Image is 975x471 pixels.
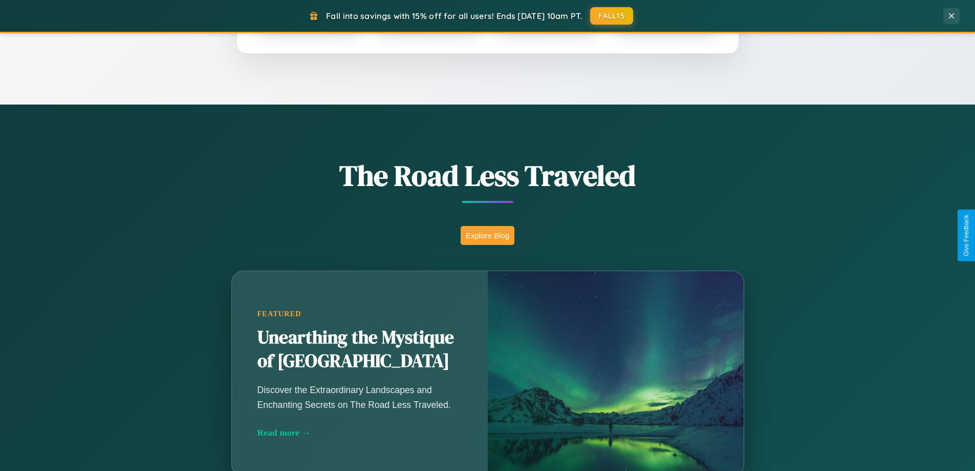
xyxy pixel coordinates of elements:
div: Featured [257,310,462,318]
h2: Unearthing the Mystique of [GEOGRAPHIC_DATA] [257,326,462,373]
button: Explore Blog [461,226,514,245]
div: Give Feedback [963,215,970,256]
div: Read more → [257,427,462,438]
h1: The Road Less Traveled [181,156,795,195]
p: Discover the Extraordinary Landscapes and Enchanting Secrets on The Road Less Traveled. [257,383,462,412]
span: Fall into savings with 15% off for all users! Ends [DATE] 10am PT. [326,11,582,21]
button: FALL15 [590,7,633,25]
